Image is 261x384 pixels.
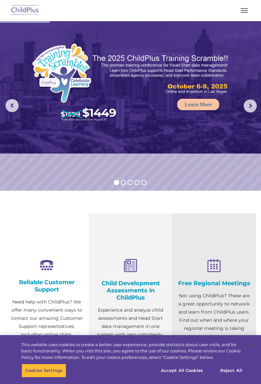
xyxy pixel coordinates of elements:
[211,364,252,377] button: Reject All
[10,279,84,293] h4: Reliable Customer Support
[157,364,207,377] button: Accept All Cookies
[94,280,168,301] h4: Child Development Assessments in ChildPlus
[177,292,251,341] p: Not using ChildPlus? These are a great opportunity to network and learn from ChildPlus users. Fin...
[21,342,243,361] div: This website uses cookies to create a better user experience, provide statistics about user visit...
[243,338,258,353] button: Close
[22,364,66,377] button: Cookies Settings
[177,99,219,110] a: Learn More
[177,280,251,287] h4: Free Regional Meetings
[10,298,84,355] p: Need help with ChildPlus? We offer many convenient ways to contact our amazing Customer Support r...
[94,306,168,355] p: Experience and analyze child assessments and Head Start data management in one system with zero c...
[10,3,40,18] img: ChildPlus by Procare Solutions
